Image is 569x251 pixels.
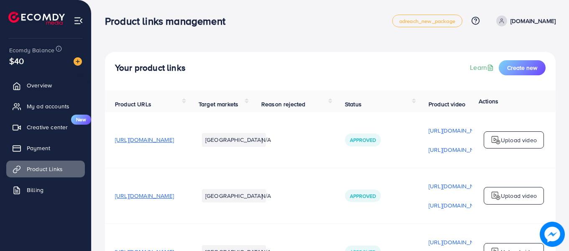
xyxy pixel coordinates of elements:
[6,140,85,156] a: Payment
[350,192,376,200] span: Approved
[499,60,546,75] button: Create new
[6,182,85,198] a: Billing
[350,136,376,143] span: Approved
[27,186,43,194] span: Billing
[6,161,85,177] a: Product Links
[261,100,305,108] span: Reason rejected
[501,135,537,145] p: Upload video
[71,115,91,125] span: New
[27,165,63,173] span: Product Links
[479,97,498,105] span: Actions
[27,144,50,152] span: Payment
[6,119,85,136] a: Creative centerNew
[115,136,174,144] span: [URL][DOMAIN_NAME]
[9,55,24,67] span: $40
[115,100,151,108] span: Product URLs
[540,222,565,247] img: image
[429,200,487,210] p: [URL][DOMAIN_NAME]
[199,100,238,108] span: Target markets
[429,125,487,136] p: [URL][DOMAIN_NAME]
[115,63,186,73] h4: Your product links
[429,181,487,191] p: [URL][DOMAIN_NAME]
[8,12,65,25] img: logo
[9,46,54,54] span: Ecomdy Balance
[501,191,537,201] p: Upload video
[491,135,501,145] img: logo
[261,136,271,144] span: N/A
[27,102,69,110] span: My ad accounts
[115,192,174,200] span: [URL][DOMAIN_NAME]
[345,100,362,108] span: Status
[202,189,266,202] li: [GEOGRAPHIC_DATA]
[6,77,85,94] a: Overview
[507,64,537,72] span: Create new
[261,192,271,200] span: N/A
[105,15,232,27] h3: Product links management
[392,15,462,27] a: adreach_new_package
[6,98,85,115] a: My ad accounts
[429,100,465,108] span: Product video
[27,123,68,131] span: Creative center
[202,133,266,146] li: [GEOGRAPHIC_DATA]
[491,191,501,201] img: logo
[493,15,556,26] a: [DOMAIN_NAME]
[27,81,52,90] span: Overview
[74,16,83,26] img: menu
[510,16,556,26] p: [DOMAIN_NAME]
[429,145,487,155] p: [URL][DOMAIN_NAME]
[74,57,82,66] img: image
[399,18,455,24] span: adreach_new_package
[429,237,487,247] p: [URL][DOMAIN_NAME]
[470,63,495,72] a: Learn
